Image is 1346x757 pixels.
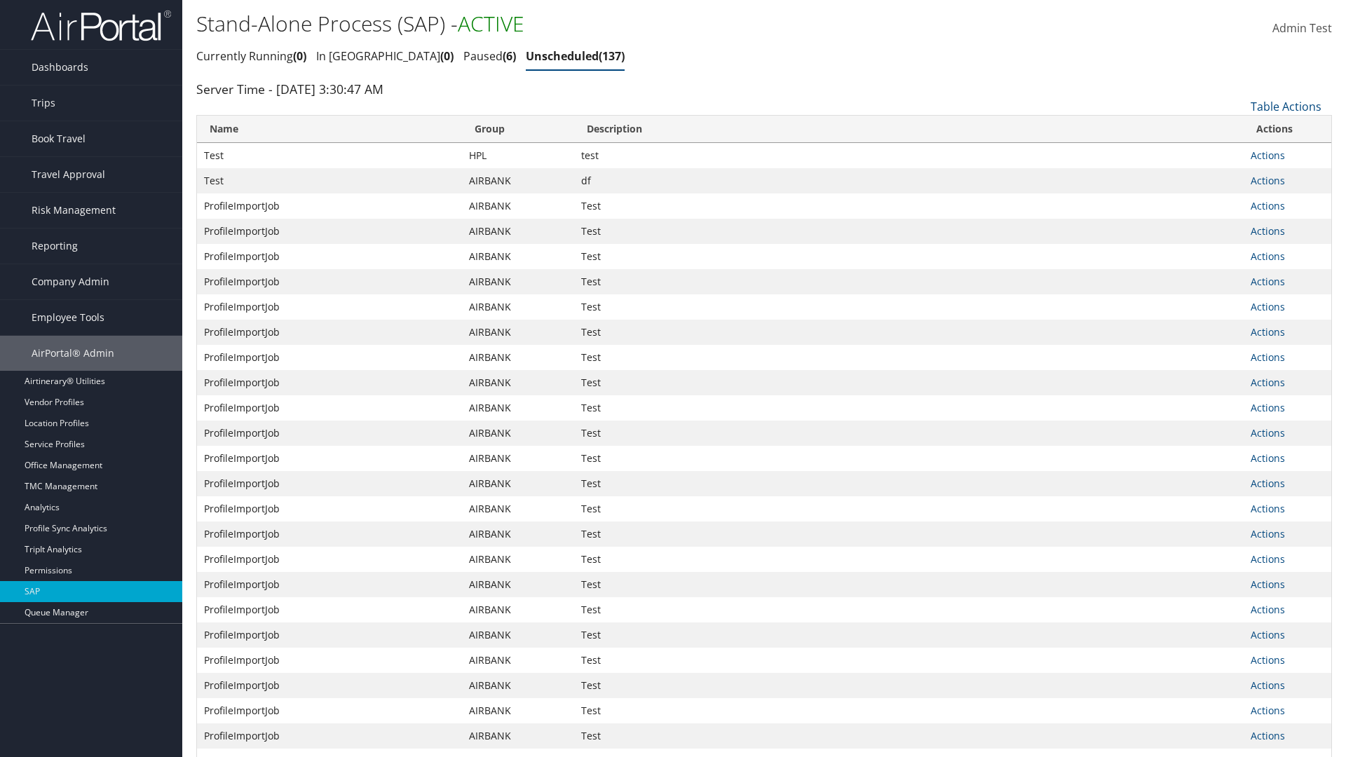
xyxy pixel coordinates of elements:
td: Test [574,219,1244,244]
span: Risk Management [32,193,116,228]
td: Test [574,193,1244,219]
a: Actions [1251,603,1285,616]
th: Group: activate to sort column ascending [462,116,574,143]
td: ProfileImportJob [197,345,462,370]
a: Unscheduled137 [526,48,625,64]
span: Employee Tools [32,300,104,335]
td: ProfileImportJob [197,547,462,572]
a: Actions [1251,678,1285,692]
td: Test [574,547,1244,572]
td: AIRBANK [462,673,574,698]
td: AIRBANK [462,370,574,395]
td: AIRBANK [462,269,574,294]
td: AIRBANK [462,193,574,219]
td: ProfileImportJob [197,471,462,496]
td: AIRBANK [462,219,574,244]
td: AIRBANK [462,244,574,269]
td: Test [574,572,1244,597]
td: ProfileImportJob [197,320,462,345]
td: AIRBANK [462,622,574,648]
td: HPL [462,143,574,168]
a: Actions [1251,376,1285,389]
a: Actions [1251,250,1285,263]
td: ProfileImportJob [197,244,462,269]
td: Test [574,421,1244,446]
span: Travel Approval [32,157,105,192]
td: Test [574,244,1244,269]
span: Trips [32,86,55,121]
a: In [GEOGRAPHIC_DATA]0 [316,48,454,64]
a: Actions [1251,451,1285,465]
td: Test [574,471,1244,496]
td: ProfileImportJob [197,395,462,421]
a: Table Actions [1251,99,1321,114]
span: 6 [503,48,516,64]
td: AIRBANK [462,521,574,547]
td: AIRBANK [462,496,574,521]
span: 0 [293,48,306,64]
td: AIRBANK [462,395,574,421]
a: Actions [1251,300,1285,313]
a: Actions [1251,350,1285,364]
td: AIRBANK [462,648,574,673]
td: ProfileImportJob [197,219,462,244]
span: Reporting [32,229,78,264]
span: Dashboards [32,50,88,85]
span: Admin Test [1272,20,1332,36]
th: Name: activate to sort column ascending [197,116,462,143]
a: Paused6 [463,48,516,64]
td: Test [574,622,1244,648]
td: ProfileImportJob [197,723,462,749]
th: Description [574,116,1244,143]
td: ProfileImportJob [197,421,462,446]
td: ProfileImportJob [197,622,462,648]
td: Test [574,294,1244,320]
td: AIRBANK [462,723,574,749]
td: AIRBANK [462,345,574,370]
a: Actions [1251,174,1285,187]
a: Currently Running0 [196,48,306,64]
td: ProfileImportJob [197,269,462,294]
span: ACTIVE [458,9,524,38]
td: Test [197,143,462,168]
span: 0 [440,48,454,64]
td: ProfileImportJob [197,673,462,698]
a: Actions [1251,502,1285,515]
td: Test [574,648,1244,673]
td: ProfileImportJob [197,597,462,622]
th: Actions [1244,116,1331,143]
a: Actions [1251,477,1285,490]
span: Company Admin [32,264,109,299]
td: AIRBANK [462,572,574,597]
a: Actions [1251,653,1285,667]
a: Actions [1251,401,1285,414]
a: Actions [1251,426,1285,439]
td: test [574,143,1244,168]
td: ProfileImportJob [197,648,462,673]
td: ProfileImportJob [197,496,462,521]
a: Actions [1251,552,1285,566]
a: Actions [1251,325,1285,339]
td: Test [574,673,1244,698]
span: Book Travel [32,121,86,156]
td: AIRBANK [462,698,574,723]
a: Actions [1251,275,1285,288]
div: Server Time - [DATE] 3:30:47 AM [196,80,1332,98]
span: 137 [599,48,625,64]
a: Actions [1251,527,1285,540]
td: Test [574,723,1244,749]
h1: Stand-Alone Process (SAP) - [196,9,953,39]
td: Test [574,269,1244,294]
td: AIRBANK [462,446,574,471]
td: ProfileImportJob [197,294,462,320]
img: airportal-logo.png [31,9,171,42]
a: Actions [1251,149,1285,162]
td: AIRBANK [462,471,574,496]
td: Test [574,345,1244,370]
td: df [574,168,1244,193]
td: ProfileImportJob [197,572,462,597]
td: Test [574,395,1244,421]
td: AIRBANK [462,294,574,320]
td: Test [574,521,1244,547]
td: Test [574,597,1244,622]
